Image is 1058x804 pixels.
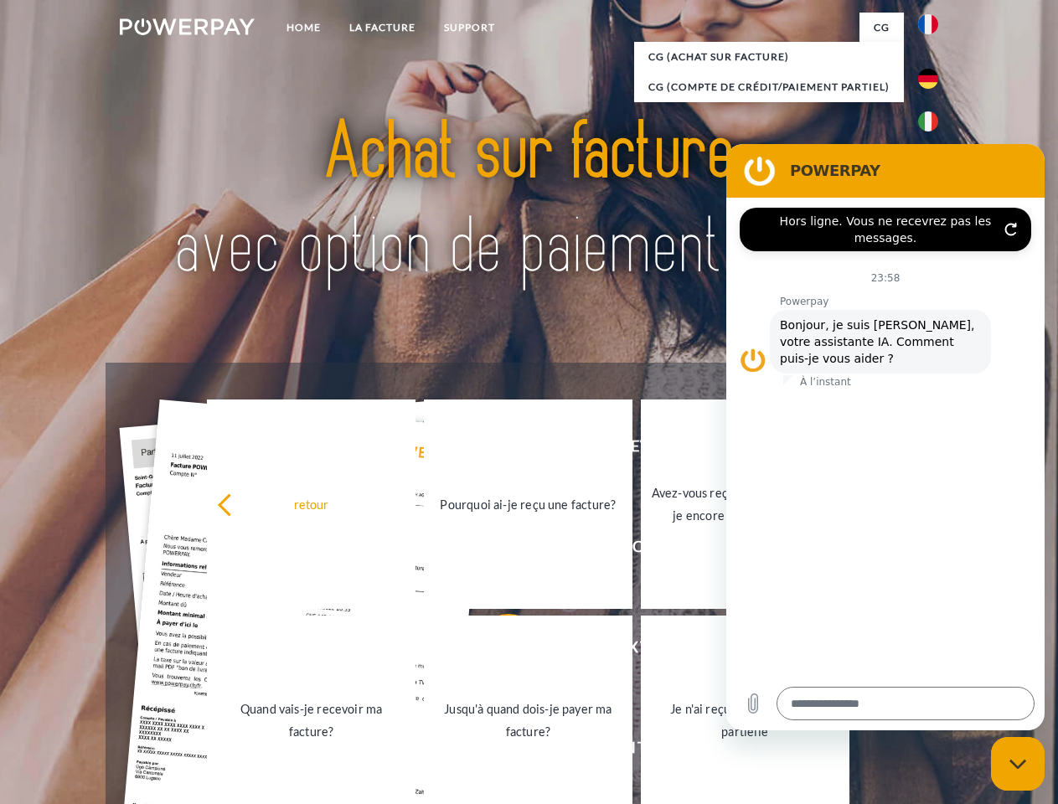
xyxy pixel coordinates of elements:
[434,492,622,515] div: Pourquoi ai-je reçu une facture?
[217,492,405,515] div: retour
[634,42,904,72] a: CG (achat sur facture)
[726,144,1045,730] iframe: Fenêtre de messagerie
[918,111,938,131] img: it
[335,13,430,43] a: LA FACTURE
[651,482,839,527] div: Avez-vous reçu mes paiements, ai-je encore un solde ouvert?
[634,72,904,102] a: CG (Compte de crédit/paiement partiel)
[991,737,1045,791] iframe: Bouton de lancement de la fenêtre de messagerie, conversation en cours
[918,69,938,89] img: de
[651,698,839,743] div: Je n'ai reçu qu'une livraison partielle
[120,18,255,35] img: logo-powerpay-white.svg
[430,13,509,43] a: Support
[641,399,849,609] a: Avez-vous reçu mes paiements, ai-je encore un solde ouvert?
[272,13,335,43] a: Home
[434,698,622,743] div: Jusqu'à quand dois-je payer ma facture?
[859,13,904,43] a: CG
[160,80,898,321] img: title-powerpay_fr.svg
[217,698,405,743] div: Quand vais-je recevoir ma facture?
[918,14,938,34] img: fr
